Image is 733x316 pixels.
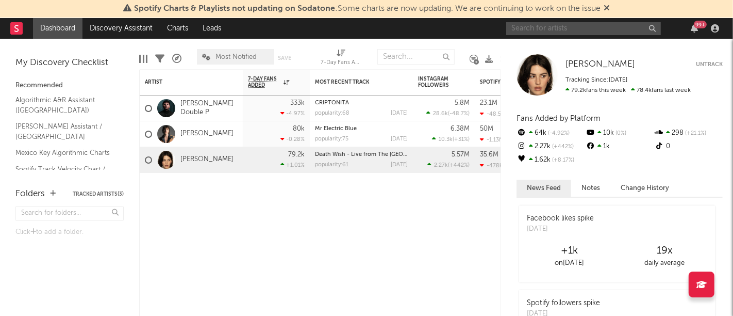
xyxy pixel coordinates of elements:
[315,110,349,116] div: popularity: 68
[139,44,147,74] div: Edit Columns
[134,5,601,13] span: : Some charts are now updating. We are continuing to work on the issue
[278,55,291,61] button: Save
[610,180,679,197] button: Change History
[551,157,574,163] span: +8.17 %
[451,125,470,132] div: 6.38M
[480,79,557,85] div: Spotify Monthly Listeners
[293,125,305,132] div: 80k
[215,54,257,60] span: Most Notified
[480,110,504,117] div: -48.5k
[432,136,470,143] div: ( )
[15,57,124,69] div: My Discovery Checklist
[315,100,349,106] a: CRIPTONITA
[454,137,468,143] span: +31 %
[684,131,707,136] span: +21.1 %
[480,125,493,132] div: 50M
[195,18,228,39] a: Leads
[517,115,601,122] span: Fans Added by Platform
[654,127,723,140] div: 298
[315,152,448,157] a: Death Wish - Live from The [GEOGRAPHIC_DATA]
[134,5,335,13] span: Spotify Charts & Playlists not updating on Sodatone
[427,162,470,168] div: ( )
[180,100,238,117] a: [PERSON_NAME] Double P
[439,137,453,143] span: 10.3k
[565,60,635,69] span: [PERSON_NAME]
[160,18,195,39] a: Charts
[315,136,348,142] div: popularity: 75
[694,21,707,28] div: 99 +
[449,111,468,117] span: -48.7 %
[82,18,160,39] a: Discovery Assistant
[452,151,470,158] div: 5.57M
[418,76,454,88] div: Instagram Followers
[617,245,712,257] div: 19 x
[145,79,222,85] div: Artist
[565,59,635,70] a: [PERSON_NAME]
[280,162,305,168] div: +1.01 %
[691,24,698,33] button: 99+
[15,226,124,239] div: Click to add a folder.
[248,76,281,88] span: 7-Day Fans Added
[315,152,408,157] div: Death Wish - Live from The O2 Arena
[527,298,600,309] div: Spotify followers spike
[480,100,497,106] div: 23.1M
[280,136,305,143] div: -0.28 %
[449,163,468,168] span: +442 %
[527,213,594,224] div: Facebook likes spike
[522,257,617,270] div: on [DATE]
[480,136,504,143] div: -1.13M
[73,192,124,197] button: Tracked Artists(3)
[315,162,348,168] div: popularity: 61
[315,126,357,132] a: Mr Electric Blue
[155,44,164,74] div: Filters
[321,57,362,69] div: 7-Day Fans Added (7-Day Fans Added)
[172,44,181,74] div: A&R Pipeline
[315,79,392,85] div: Most Recent Track
[426,110,470,117] div: ( )
[15,164,113,185] a: Spotify Track Velocity Chart / MX
[377,49,455,65] input: Search...
[517,153,585,167] div: 1.62k
[517,127,585,140] div: 64k
[15,147,113,159] a: Mexico Key Algorithmic Charts
[288,151,305,158] div: 79.2k
[455,100,470,106] div: 5.8M
[551,144,574,150] span: +442 %
[15,121,113,142] a: [PERSON_NAME] Assistant / [GEOGRAPHIC_DATA]
[546,131,570,136] span: -4.92 %
[315,126,408,132] div: Mr Electric Blue
[391,110,408,116] div: [DATE]
[290,100,305,106] div: 333k
[321,44,362,74] div: 7-Day Fans Added (7-Day Fans Added)
[527,224,594,234] div: [DATE]
[585,140,654,153] div: 1k
[433,111,448,117] span: 28.6k
[15,80,124,92] div: Recommended
[696,59,723,70] button: Untrack
[480,151,498,158] div: 35.6M
[180,155,234,164] a: [PERSON_NAME]
[506,22,661,35] input: Search for artists
[391,136,408,142] div: [DATE]
[614,131,626,136] span: 0 %
[604,5,610,13] span: Dismiss
[391,162,408,168] div: [DATE]
[517,180,571,197] button: News Feed
[15,94,113,116] a: Algorithmic A&R Assistant ([GEOGRAPHIC_DATA])
[565,77,627,83] span: Tracking Since: [DATE]
[15,188,45,200] div: Folders
[585,127,654,140] div: 10k
[654,140,723,153] div: 0
[33,18,82,39] a: Dashboard
[180,130,234,138] a: [PERSON_NAME]
[517,140,585,153] div: 2.27k
[480,162,503,169] div: -478k
[571,180,610,197] button: Notes
[565,87,626,93] span: 79.2k fans this week
[315,100,408,106] div: CRIPTONITA
[522,245,617,257] div: +1k
[280,110,305,117] div: -4.97 %
[565,87,691,93] span: 78.4k fans last week
[617,257,712,270] div: daily average
[15,206,124,221] input: Search for folders...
